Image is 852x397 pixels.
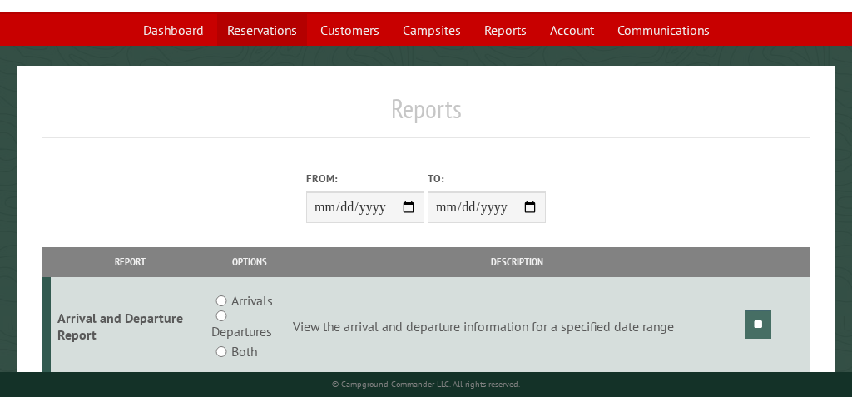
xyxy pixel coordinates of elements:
th: Report [51,247,209,276]
th: Options [209,247,290,276]
a: Customers [310,14,389,46]
small: © Campground Commander LLC. All rights reserved. [332,379,520,390]
td: Arrival and Departure Report [51,277,209,375]
td: View the arrival and departure information for a specified date range [290,277,743,375]
a: Account [540,14,604,46]
a: Reservations [217,14,307,46]
a: Dashboard [133,14,214,46]
h1: Reports [42,92,810,138]
th: Description [290,247,743,276]
a: Communications [607,14,720,46]
label: Arrivals [231,290,273,310]
a: Reports [474,14,537,46]
a: Campsites [393,14,471,46]
label: Both [231,341,257,361]
label: To: [428,171,546,186]
label: Departures [211,321,272,341]
label: From: [306,171,424,186]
